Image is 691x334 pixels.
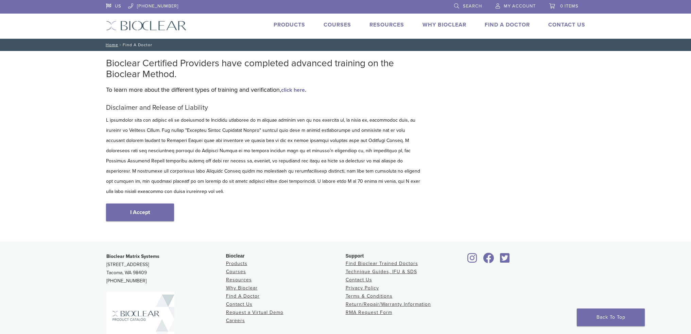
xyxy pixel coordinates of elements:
p: To learn more about the different types of training and verification, . [106,85,422,95]
a: Privacy Policy [346,285,379,291]
img: Bioclear [106,21,187,31]
a: Products [274,21,305,28]
a: Why Bioclear [422,21,466,28]
span: / [118,43,123,47]
a: Back To Top [577,309,645,326]
a: Bioclear [481,257,497,264]
a: I Accept [106,204,174,221]
a: Careers [226,318,245,323]
a: Request a Virtual Demo [226,310,283,315]
nav: Find A Doctor [101,39,590,51]
a: Find A Doctor [226,293,260,299]
h5: Disclaimer and Release of Liability [106,104,422,112]
a: Terms & Conditions [346,293,393,299]
span: Support [346,253,364,259]
span: My Account [504,3,536,9]
p: [STREET_ADDRESS] Tacoma, WA 98409 [PHONE_NUMBER] [106,252,226,285]
span: Bioclear [226,253,245,259]
a: Resources [369,21,404,28]
a: Bioclear [465,257,480,264]
a: Courses [226,269,246,275]
span: 0 items [560,3,578,9]
h2: Bioclear Certified Providers have completed advanced training on the Bioclear Method. [106,58,422,80]
a: Contact Us [226,301,253,307]
a: Find Bioclear Trained Doctors [346,261,418,266]
a: Products [226,261,247,266]
p: L ipsumdolor sita con adipisc eli se doeiusmod te Incididu utlaboree do m aliquae adminim ven qu ... [106,115,422,197]
a: Courses [324,21,351,28]
a: Contact Us [548,21,585,28]
a: Bioclear [498,257,512,264]
a: Contact Us [346,277,372,283]
strong: Bioclear Matrix Systems [106,253,159,259]
a: RMA Request Form [346,310,392,315]
a: Why Bioclear [226,285,258,291]
a: Return/Repair/Warranty Information [346,301,431,307]
a: Resources [226,277,252,283]
span: Search [463,3,482,9]
a: Technique Guides, IFU & SDS [346,269,417,275]
a: Find A Doctor [485,21,530,28]
a: Home [104,42,118,47]
a: click here [281,87,305,93]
